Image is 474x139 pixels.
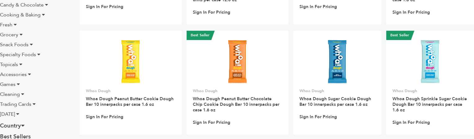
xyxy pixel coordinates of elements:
a: Whoa Dough Peanut Butter Chocolate Chip Cookie Dough Bar 10 innerpacks per case 1.6 oz [193,96,279,113]
a: Sign In For Pricing [193,10,230,15]
a: Sign In For Pricing [392,120,430,125]
img: Whoa Dough Peanut Butter Cookie Dough Bar 10 innerpacks per case 1.6 oz [108,39,153,84]
p: Whoa Dough [193,88,282,94]
p: Whoa Dough [392,88,468,94]
p: Whoa Dough [86,88,175,94]
a: Whoa Dough Sugar Cookie Dough Bar 10 innerpacks per case 1.6 oz [299,96,371,107]
a: Sign In For Pricing [86,114,123,120]
a: Sign In For Pricing [86,4,123,10]
a: Sign In For Pricing [299,114,337,120]
a: Whoa Dough Peanut Butter Cookie Dough Bar 10 innerpacks per case 1.6 oz [86,96,174,107]
a: Sign In For Pricing [392,10,430,15]
img: Whoa Dough Sprinkle Sugar Cookie Dough Bar 10 innerpacks per case 1.6 oz [408,39,453,84]
p: Whoa Dough [299,88,375,94]
a: Whoa Dough Sprinkle Sugar Cookie Dough Bar 10 innerpacks per case 1.6 oz [392,96,467,113]
img: Whoa Dough Sugar Cookie Dough Bar 10 innerpacks per case 1.6 oz [315,39,360,84]
a: Sign In For Pricing [299,4,337,10]
img: Whoa Dough Peanut Butter Chocolate Chip Cookie Dough Bar 10 innerpacks per case 1.6 oz [215,39,260,84]
a: Sign In For Pricing [193,120,230,125]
